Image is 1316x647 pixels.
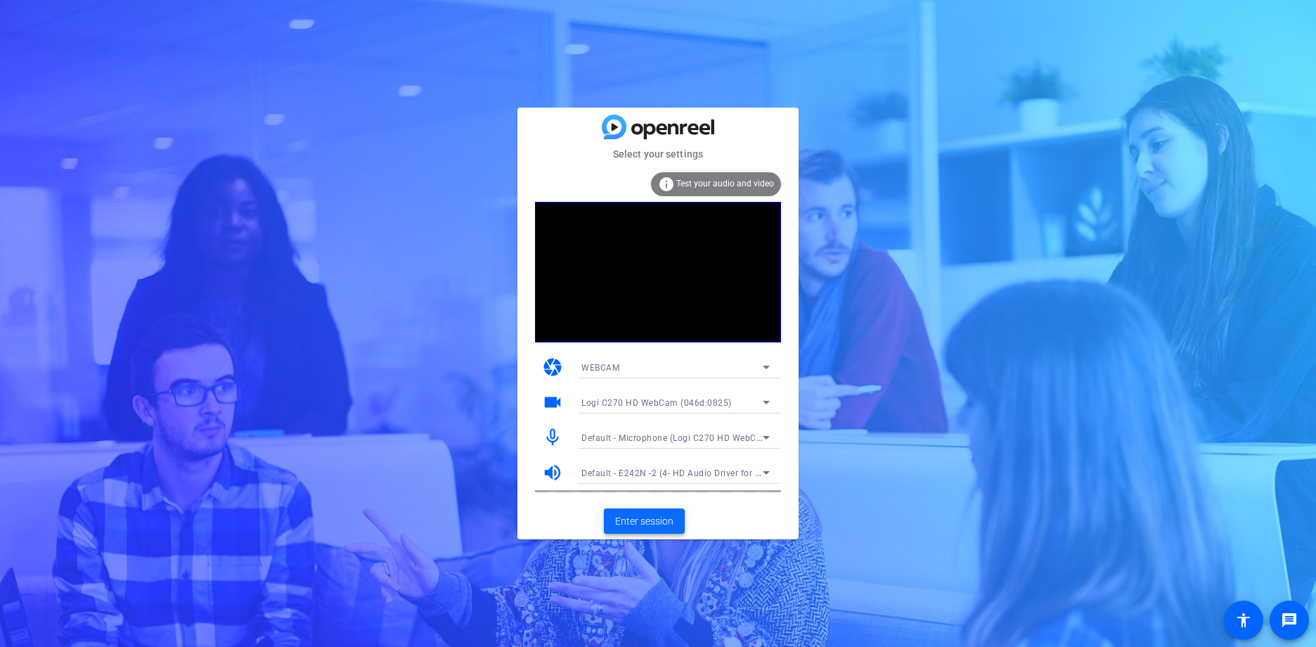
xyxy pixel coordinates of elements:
[581,363,619,373] span: WEBCAM
[581,432,773,443] span: Default - Microphone (Logi C270 HD WebCam)
[604,508,685,534] button: Enter session
[581,467,815,478] span: Default - E242N -2 (4- HD Audio Driver for Display Audio)
[542,392,563,413] mat-icon: videocam
[542,357,563,378] mat-icon: camera
[1235,612,1252,629] mat-icon: accessibility
[602,115,714,139] img: blue-gradient.svg
[517,146,799,162] mat-card-subtitle: Select your settings
[615,514,673,529] span: Enter session
[1281,612,1298,629] mat-icon: message
[581,398,732,408] span: Logi C270 HD WebCam (046d:0825)
[542,427,563,448] mat-icon: mic_none
[676,179,774,188] span: Test your audio and video
[658,176,675,193] mat-icon: info
[542,462,563,483] mat-icon: volume_up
